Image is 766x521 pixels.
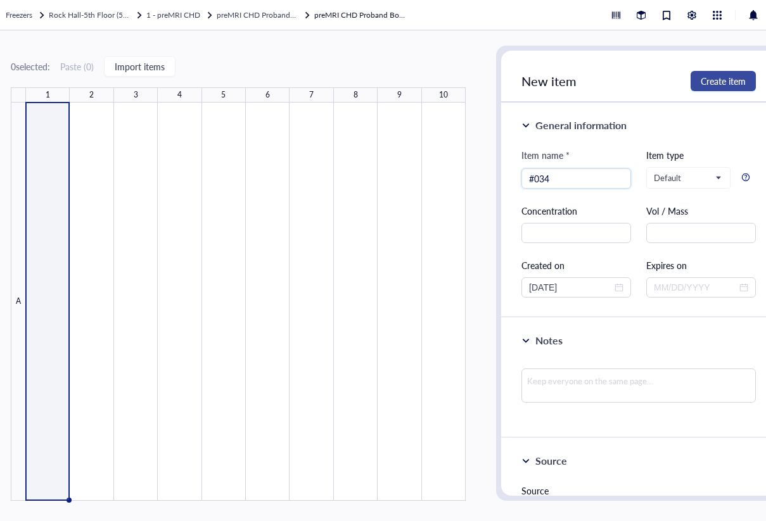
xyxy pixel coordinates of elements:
[115,61,165,72] span: Import items
[217,9,312,20] span: preMRI CHD Proband Boxes
[221,87,226,103] div: 5
[49,9,144,22] a: Rock Hall-5th Floor (545C)
[6,9,46,22] a: Freezers
[646,148,756,162] div: Item type
[521,148,570,162] div: Item name
[134,87,138,103] div: 3
[646,204,756,218] div: Vol / Mass
[529,280,612,294] input: MM/DD/YYYY
[49,9,139,20] span: Rock Hall-5th Floor (545C)
[146,9,200,20] span: 1 - preMRI CHD
[6,9,32,20] span: Freezers
[521,72,577,90] span: New item
[177,87,182,103] div: 4
[354,87,358,103] div: 8
[146,9,312,22] a: 1 - preMRI CHDpreMRI CHD Proband Boxes
[521,484,756,498] div: Source
[646,258,756,272] div: Expires on
[265,87,270,103] div: 6
[521,204,631,218] div: Concentration
[104,56,176,77] button: Import items
[535,118,627,133] div: General information
[535,333,563,348] div: Notes
[439,87,448,103] div: 10
[691,71,756,91] button: Create item
[314,9,409,22] a: preMRI CHD Proband Box 2
[46,87,50,103] div: 1
[535,453,567,468] div: Source
[397,87,402,103] div: 9
[521,258,631,272] div: Created on
[701,76,746,86] span: Create item
[309,87,314,103] div: 7
[11,60,50,73] div: 0 selected:
[60,56,94,77] button: Paste (0)
[11,103,26,501] div: A
[89,87,94,103] div: 2
[654,280,737,294] input: MM/DD/YYYY
[654,172,720,184] span: Default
